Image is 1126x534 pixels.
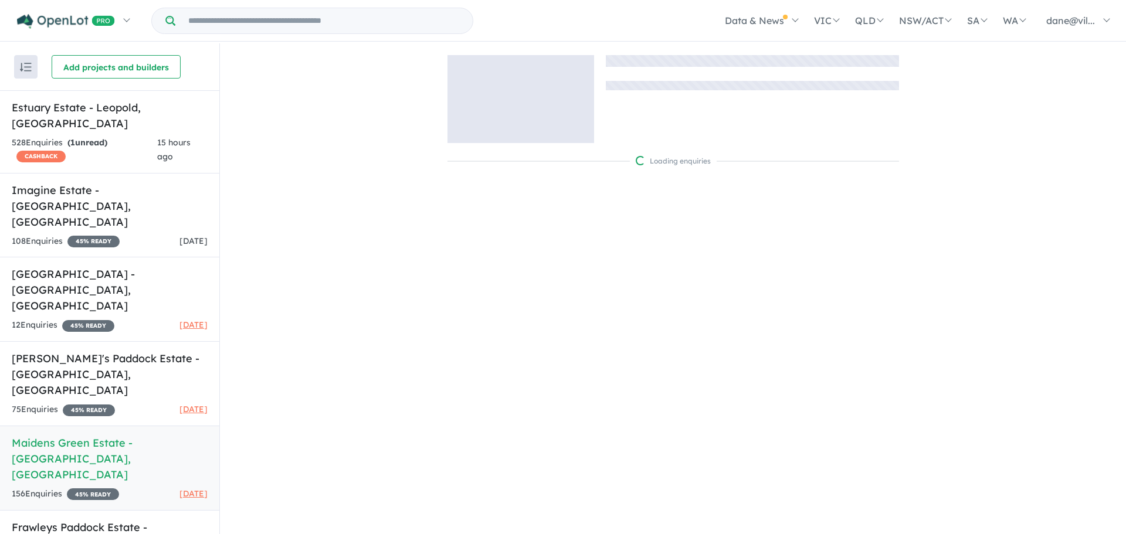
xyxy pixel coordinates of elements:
[12,182,208,230] h5: Imagine Estate - [GEOGRAPHIC_DATA] , [GEOGRAPHIC_DATA]
[12,435,208,482] h5: Maidens Green Estate - [GEOGRAPHIC_DATA] , [GEOGRAPHIC_DATA]
[12,318,114,332] div: 12 Enquir ies
[67,236,120,247] span: 45 % READY
[12,136,157,164] div: 528 Enquir ies
[16,151,66,162] span: CASHBACK
[12,487,119,501] div: 156 Enquir ies
[12,100,208,131] h5: Estuary Estate - Leopold , [GEOGRAPHIC_DATA]
[179,488,208,499] span: [DATE]
[179,319,208,330] span: [DATE]
[1046,15,1095,26] span: dane@vil...
[157,137,191,162] span: 15 hours ago
[62,320,114,332] span: 45 % READY
[67,488,119,500] span: 45 % READY
[12,403,115,417] div: 75 Enquir ies
[63,404,115,416] span: 45 % READY
[17,14,115,29] img: Openlot PRO Logo White
[178,8,470,33] input: Try estate name, suburb, builder or developer
[20,63,32,72] img: sort.svg
[67,137,107,148] strong: ( unread)
[12,351,208,398] h5: [PERSON_NAME]'s Paddock Estate - [GEOGRAPHIC_DATA] , [GEOGRAPHIC_DATA]
[12,234,120,249] div: 108 Enquir ies
[70,137,75,148] span: 1
[52,55,181,79] button: Add projects and builders
[636,155,711,167] div: Loading enquiries
[179,236,208,246] span: [DATE]
[12,266,208,314] h5: [GEOGRAPHIC_DATA] - [GEOGRAPHIC_DATA] , [GEOGRAPHIC_DATA]
[179,404,208,414] span: [DATE]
